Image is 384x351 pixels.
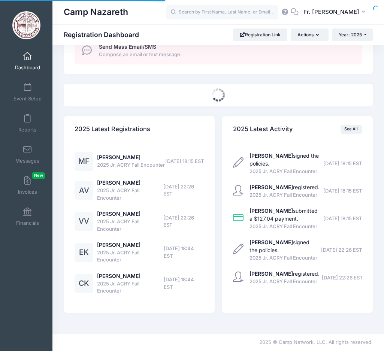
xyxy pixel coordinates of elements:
[97,273,140,279] a: [PERSON_NAME]
[250,191,320,199] span: 2025 Jr. ACRY Fall Encounter
[97,161,165,169] span: 2025 Jr. ACRY Fall Encounter
[250,270,320,277] a: [PERSON_NAME]registered.
[75,118,150,140] h4: 2025 Latest Registrations
[10,172,45,199] a: InvoicesNew
[250,152,319,167] a: [PERSON_NAME]signed the policies.
[97,242,140,248] a: [PERSON_NAME]
[64,31,145,39] h1: Registration Dashboard
[164,245,204,260] span: [DATE] 18:44 EST
[97,187,163,202] span: 2025 Jr. ACRY Fall Encounter
[303,8,359,16] span: Fr. [PERSON_NAME]
[164,276,204,291] span: [DATE] 18:44 EST
[291,28,328,41] button: Actions
[165,158,204,165] span: [DATE] 18:15 EST
[233,28,287,41] a: Registration Link
[75,274,93,293] div: CK
[10,79,45,105] a: Event Setup
[97,249,164,264] span: 2025 Jr. ACRY Fall Encounter
[75,152,93,171] div: MF
[250,254,319,262] span: 2025 Jr. ACRY Fall Encounter
[75,281,93,287] a: CK
[10,203,45,230] a: Financials
[10,48,45,74] a: Dashboard
[75,158,93,165] a: MF
[75,37,362,64] a: Send Mass Email/SMS Compose an email or text message.
[250,223,321,230] span: 2025 Jr. ACRY Fall Encounter
[299,4,373,21] button: Fr. [PERSON_NAME]
[97,218,163,233] span: 2025 Jr. ACRY Fall Encounter
[75,218,93,225] a: VV
[75,181,93,200] div: AV
[10,141,45,167] a: Messages
[323,187,362,195] span: [DATE] 18:15 EST
[166,5,278,20] input: Search by First Name, Last Name, or Email...
[75,188,93,194] a: AV
[75,243,93,262] div: EK
[32,172,45,179] span: New
[97,280,164,295] span: 2025 Jr. ACRY Fall Encounter
[339,32,362,37] span: Year: 2025
[250,168,321,175] span: 2025 Jr. ACRY Fall Encounter
[250,239,309,253] a: [PERSON_NAME]signed the policies.
[75,212,93,231] div: VV
[250,270,293,277] strong: [PERSON_NAME]
[15,64,40,71] span: Dashboard
[18,189,37,195] span: Invoices
[13,96,42,102] span: Event Setup
[75,249,93,256] a: EK
[250,152,293,159] strong: [PERSON_NAME]
[323,215,362,223] span: [DATE] 18:15 EST
[12,11,40,39] img: Camp Nazareth
[233,118,293,140] h4: 2025 Latest Activity
[163,214,203,229] span: [DATE] 22:26 EST
[323,160,362,167] span: [DATE] 18:15 EST
[341,125,362,134] a: See All
[97,211,140,217] a: [PERSON_NAME]
[250,184,320,190] a: [PERSON_NAME]registered.
[64,4,128,21] h1: Camp Nazareth
[250,278,320,285] span: 2025 Jr. ACRY Fall Encounter
[250,208,318,222] a: [PERSON_NAME]submitted a $127.04 payment.
[97,154,140,160] a: [PERSON_NAME]
[259,339,373,345] span: 2025 © Camp Network, LLC. All rights reserved.
[10,110,45,136] a: Reports
[250,239,293,245] strong: [PERSON_NAME]
[97,179,140,186] a: [PERSON_NAME]
[250,184,293,190] strong: [PERSON_NAME]
[18,127,36,133] span: Reports
[15,158,39,164] span: Messages
[250,208,293,214] strong: [PERSON_NAME]
[322,274,363,282] span: [DATE] 22:26 EST
[99,51,353,58] span: Compose an email or text message.
[163,183,203,198] span: [DATE] 22:26 EST
[332,28,373,41] button: Year: 2025
[99,43,156,50] span: Send Mass Email/SMS
[321,246,362,254] span: [DATE] 22:26 EST
[16,220,39,226] span: Financials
